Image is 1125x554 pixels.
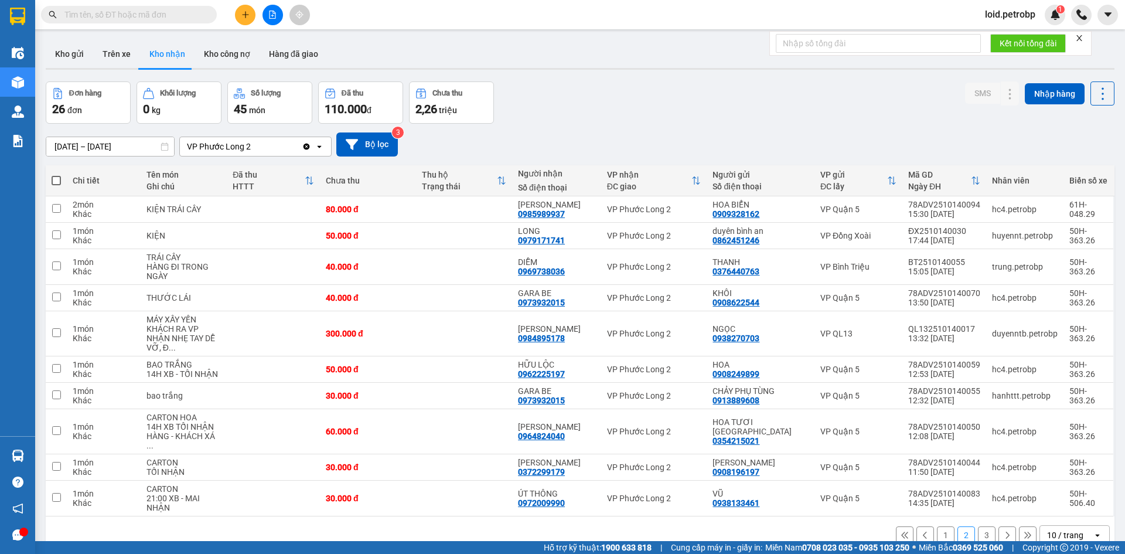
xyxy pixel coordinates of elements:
div: 0372299179 [518,467,565,477]
div: bao trắng [146,391,221,400]
div: KIỆN [146,231,221,240]
div: Số lượng [251,89,281,97]
div: Mã GD [908,170,971,179]
button: 1 [937,526,954,544]
div: 50H-363.26 [1069,422,1107,441]
input: Selected VP Phước Long 2. [252,141,253,152]
div: 78ADV2510140050 [908,422,980,431]
div: Khác [73,498,135,508]
div: 50H-363.26 [1069,257,1107,276]
div: VP Phước Long 2 [607,293,701,303]
div: Đơn hàng [69,89,101,97]
div: 40.000 đ [326,293,410,303]
span: kg [152,106,161,115]
div: 2 món [73,200,135,209]
div: ĐC giao [607,182,692,191]
div: CARTON [146,484,221,494]
span: 0 [143,102,149,116]
div: QUỲNH NHƯ [518,200,595,209]
span: đ [367,106,371,115]
strong: 0708 023 035 - 0935 103 250 [802,543,909,552]
span: notification [12,503,23,514]
span: ... [146,441,154,450]
div: Số điện thoại [518,183,595,192]
span: file-add [268,11,277,19]
span: loid.petrobp [976,7,1045,22]
button: Kho gửi [46,40,93,68]
div: 12:08 [DATE] [908,431,980,441]
button: 3 [978,526,996,544]
div: Chưa thu [432,89,462,97]
img: warehouse-icon [12,47,24,59]
span: 26 [52,102,65,116]
div: 0969738036 [518,267,565,276]
div: 12:53 [DATE] [908,369,980,379]
div: QL132510140017 [908,324,980,334]
span: | [1012,541,1014,554]
svg: open [315,142,324,151]
div: Ghi chú [146,182,221,191]
div: hc4.petrobp [992,205,1058,214]
div: Tên món [146,170,221,179]
div: 0908249899 [712,369,759,379]
span: đơn [67,106,82,115]
button: Số lượng45món [227,81,312,124]
div: 0979171741 [518,236,565,245]
div: 0962225197 [518,369,565,379]
div: 78ADV2510140070 [908,288,980,298]
div: BAO TRẮNG [146,360,221,369]
th: Toggle SortBy [227,165,320,196]
button: caret-down [1097,5,1118,25]
div: 10 / trang [1047,529,1083,541]
div: VP Phước Long 2 [607,365,701,374]
span: caret-down [1103,9,1113,20]
div: 0984895178 [518,334,565,343]
sup: 3 [392,127,404,138]
div: 0964824040 [518,431,565,441]
div: VP Phước Long 2 [607,494,701,503]
div: Khác [73,267,135,276]
div: 1 món [73,386,135,396]
div: VP Quận 5 [820,391,896,400]
div: Biển số xe [1069,176,1107,185]
img: warehouse-icon [12,106,24,118]
div: hanhttt.petrobp [992,391,1058,400]
div: hc4.petrobp [992,494,1058,503]
div: ĐX2510140030 [908,226,980,236]
th: Toggle SortBy [416,165,512,196]
div: Khối lượng [160,89,196,97]
div: 13:32 [DATE] [908,334,980,343]
div: TRÁI CÂY [146,253,221,262]
div: 1 món [73,257,135,267]
div: hc4.petrobp [992,293,1058,303]
div: MÁY XẤY YẾN [146,315,221,324]
div: 14:35 [DATE] [908,498,980,508]
div: 0972009990 [518,498,565,508]
svg: Clear value [302,142,311,151]
div: VP Quận 5 [820,427,896,436]
span: copyright [1060,543,1068,552]
div: Chưa thu [326,176,410,185]
div: 1 món [73,489,135,498]
div: VP Phước Long 2 [607,427,701,436]
div: Trạng thái [422,182,497,191]
div: 78ADV2510140094 [908,200,980,209]
div: ĐC lấy [820,182,887,191]
div: 300.000 đ [326,329,410,338]
div: 78ADV2510140059 [908,360,980,369]
div: 0913889608 [712,396,759,405]
div: duyenntb.petrobp [992,329,1058,338]
span: close [1075,34,1083,42]
img: solution-icon [12,135,24,147]
div: Thu hộ [422,170,497,179]
div: 50H-363.26 [1069,386,1107,405]
button: Kho công nợ [195,40,260,68]
div: KIỆN TRÁI CÂY [146,205,221,214]
th: Toggle SortBy [902,165,986,196]
div: 0908196197 [712,467,759,477]
span: | [660,541,662,554]
div: 0938270703 [712,334,759,343]
button: Chưa thu2,26 triệu [409,81,494,124]
div: 78ADV2510140044 [908,458,980,467]
div: 50.000 đ [326,231,410,240]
